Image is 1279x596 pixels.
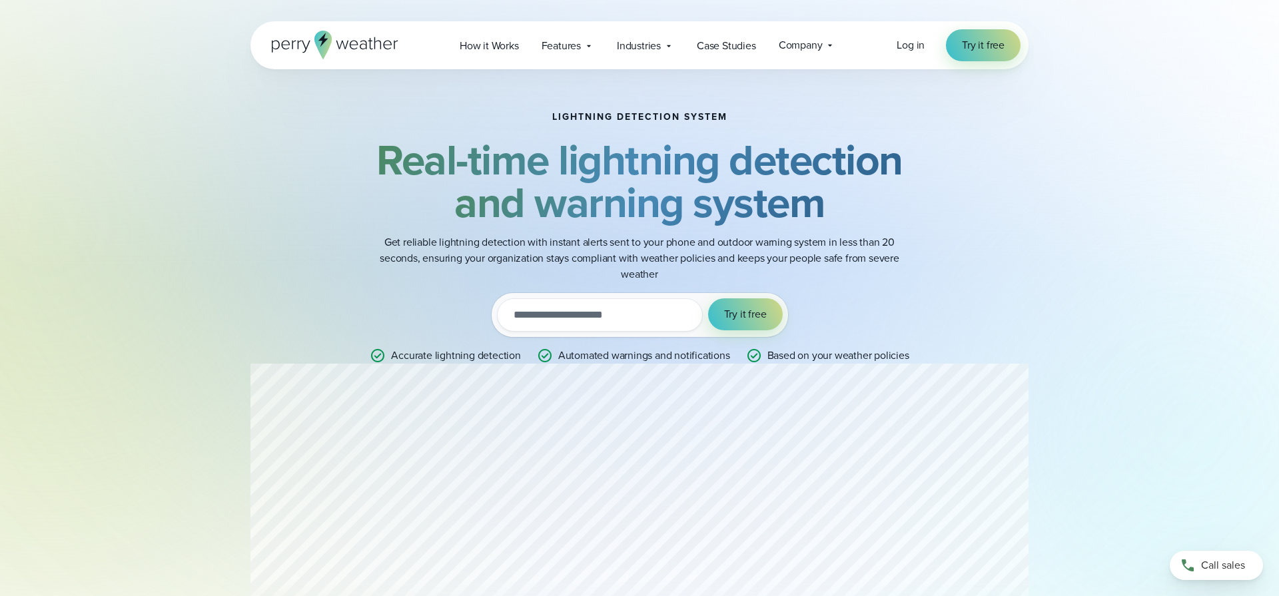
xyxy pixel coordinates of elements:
a: How it Works [448,32,530,59]
span: How it Works [460,38,519,54]
a: Case Studies [685,32,767,59]
span: Case Studies [697,38,756,54]
a: Call sales [1170,551,1263,580]
span: Company [779,37,823,53]
p: Based on your weather policies [767,348,909,364]
p: Get reliable lightning detection with instant alerts sent to your phone and outdoor warning syste... [373,234,906,282]
p: Accurate lightning detection [391,348,520,364]
button: Try it free [708,298,783,330]
span: Try it free [962,37,1005,53]
a: Log in [897,37,925,53]
a: Try it free [946,29,1021,61]
p: Automated warnings and notifications [558,348,730,364]
h1: Lightning detection system [552,112,727,123]
span: Industries [617,38,661,54]
span: Call sales [1201,557,1245,573]
span: Features [542,38,581,54]
span: Try it free [724,306,767,322]
strong: Real-time lightning detection and warning system [376,129,903,234]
